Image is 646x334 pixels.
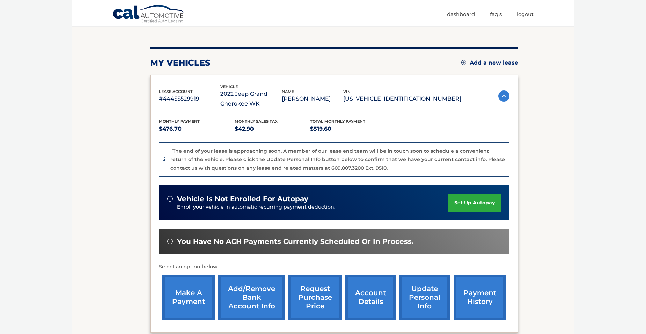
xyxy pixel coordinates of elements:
[282,94,343,104] p: [PERSON_NAME]
[448,194,501,212] a: set up autopay
[517,8,534,20] a: Logout
[220,89,282,109] p: 2022 Jeep Grand Cherokee WK
[177,237,413,246] span: You have no ACH payments currently scheduled or in process.
[343,94,461,104] p: [US_VEHICLE_IDENTIFICATION_NUMBER]
[167,239,173,244] img: alert-white.svg
[498,90,509,102] img: accordion-active.svg
[220,84,238,89] span: vehicle
[177,195,308,203] span: vehicle is not enrolled for autopay
[310,119,365,124] span: Total Monthly Payment
[399,275,450,320] a: update personal info
[162,275,215,320] a: make a payment
[454,275,506,320] a: payment history
[461,60,466,65] img: add.svg
[461,59,518,66] a: Add a new lease
[112,5,186,25] a: Cal Automotive
[170,148,505,171] p: The end of your lease is approaching soon. A member of our lease end team will be in touch soon t...
[159,263,509,271] p: Select an option below:
[282,89,294,94] span: name
[218,275,285,320] a: Add/Remove bank account info
[235,124,310,134] p: $42.90
[343,89,351,94] span: vin
[447,8,475,20] a: Dashboard
[235,119,278,124] span: Monthly sales Tax
[159,124,235,134] p: $476.70
[345,275,396,320] a: account details
[177,203,448,211] p: Enroll your vehicle in automatic recurring payment deduction.
[490,8,502,20] a: FAQ's
[288,275,342,320] a: request purchase price
[159,119,200,124] span: Monthly Payment
[150,58,211,68] h2: my vehicles
[310,124,386,134] p: $519.60
[167,196,173,202] img: alert-white.svg
[159,94,220,104] p: #44455529919
[159,89,193,94] span: lease account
